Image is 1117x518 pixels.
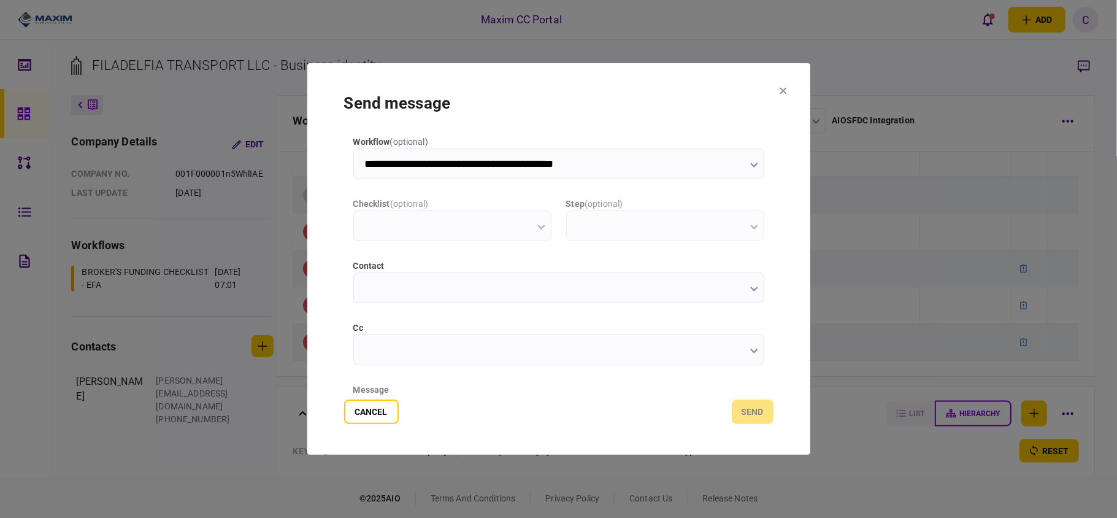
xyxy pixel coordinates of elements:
[353,260,764,273] label: contact
[353,273,764,303] input: contact
[390,137,428,147] span: ( optional )
[566,198,764,211] label: step
[353,198,551,211] label: checklist
[344,400,399,424] button: Cancel
[353,322,764,334] label: cc
[353,384,764,396] div: message
[585,199,623,209] span: ( optional )
[566,211,764,241] input: step
[353,136,764,149] label: workflow
[390,199,428,209] span: ( optional )
[353,211,551,241] input: checklist
[353,149,764,179] input: workflow
[353,334,764,365] input: cc
[344,94,773,112] h1: send message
